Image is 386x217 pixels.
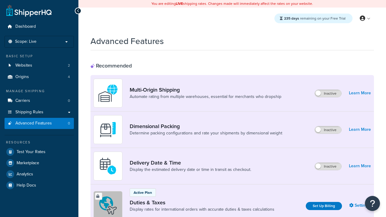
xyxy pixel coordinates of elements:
[90,35,164,47] h1: Advanced Features
[15,98,30,103] span: Carriers
[284,16,299,21] strong: 235 days
[15,63,32,68] span: Websites
[5,107,74,118] a: Shipping Rules
[5,146,74,157] a: Test Your Rates
[97,119,119,140] img: DTVBYsAAAAAASUVORK5CYII=
[68,121,70,126] span: 0
[90,62,132,69] div: Recommended
[17,172,33,177] span: Analytics
[5,95,74,106] li: Carriers
[5,60,74,71] a: Websites2
[15,39,36,44] span: Scope: Live
[15,110,43,115] span: Shipping Rules
[97,156,119,177] img: gfkeb5ejjkALwAAAABJRU5ErkJggg==
[17,183,36,188] span: Help Docs
[130,130,282,136] a: Determine packing configurations and rate your shipments by dimensional weight
[130,94,281,100] a: Automate rating from multiple warehouses, essential for merchants who dropship
[5,140,74,145] div: Resources
[17,161,39,166] span: Marketplace
[68,98,70,103] span: 0
[130,167,251,173] a: Display the estimated delivery date or time in transit as checkout.
[15,74,29,80] span: Origins
[15,121,52,126] span: Advanced Features
[349,89,371,97] a: Learn More
[349,201,371,210] a: Settings
[176,1,183,6] b: LIVE
[5,60,74,71] li: Websites
[134,190,152,195] p: Active Plan
[315,126,341,134] label: Inactive
[130,199,274,206] a: Duties & Taxes
[315,90,341,97] label: Inactive
[5,54,74,59] div: Basic Setup
[68,63,70,68] span: 2
[5,169,74,180] a: Analytics
[5,158,74,168] a: Marketplace
[315,163,341,170] label: Inactive
[130,206,274,212] a: Display rates for international orders with accurate duties & taxes calculations
[130,123,282,130] a: Dimensional Packing
[68,74,70,80] span: 4
[5,89,74,94] div: Manage Shipping
[15,24,36,29] span: Dashboard
[5,71,74,83] a: Origins4
[5,118,74,129] li: Advanced Features
[17,149,46,155] span: Test Your Rates
[306,202,342,210] a: Set Up Billing
[130,159,251,166] a: Delivery Date & Time
[349,162,371,170] a: Learn More
[349,125,371,134] a: Learn More
[130,86,281,93] a: Multi-Origin Shipping
[5,21,74,32] a: Dashboard
[5,71,74,83] li: Origins
[5,180,74,191] a: Help Docs
[284,16,346,21] span: remaining on your Free Trial
[97,83,119,104] img: WatD5o0RtDAAAAAElFTkSuQmCC
[5,118,74,129] a: Advanced Features0
[365,196,380,211] button: Open Resource Center
[5,95,74,106] a: Carriers0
